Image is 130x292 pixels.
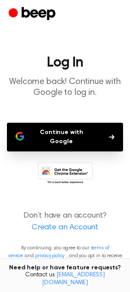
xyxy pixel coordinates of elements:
button: Continue with Google [7,123,123,151]
p: Welcome back! Continue with Google to log in. [7,77,123,98]
span: Contact us [5,272,125,287]
p: Don’t have an account? [7,210,123,234]
p: By continuing, you agree to our and , and you opt in to receive emails from us. [7,244,123,268]
a: Create an Account [9,222,121,234]
h1: Log In [7,56,123,70]
a: privacy policy [35,253,65,258]
a: [EMAIL_ADDRESS][DOMAIN_NAME] [42,272,105,286]
a: Beep [9,6,58,23]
